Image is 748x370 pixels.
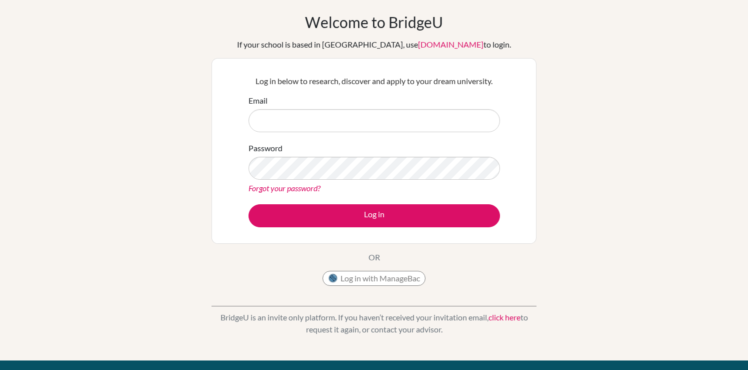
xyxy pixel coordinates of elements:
button: Log in with ManageBac [322,271,425,286]
p: OR [368,251,380,263]
a: Forgot your password? [248,183,320,193]
a: [DOMAIN_NAME] [418,40,483,49]
label: Email [248,95,267,107]
p: Log in below to research, discover and apply to your dream university. [248,75,500,87]
p: BridgeU is an invite only platform. If you haven’t received your invitation email, to request it ... [211,311,536,335]
h1: Welcome to BridgeU [305,13,443,31]
button: Log in [248,204,500,227]
label: Password [248,142,282,154]
div: If your school is based in [GEOGRAPHIC_DATA], use to login. [237,39,511,51]
a: click here [488,312,520,322]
